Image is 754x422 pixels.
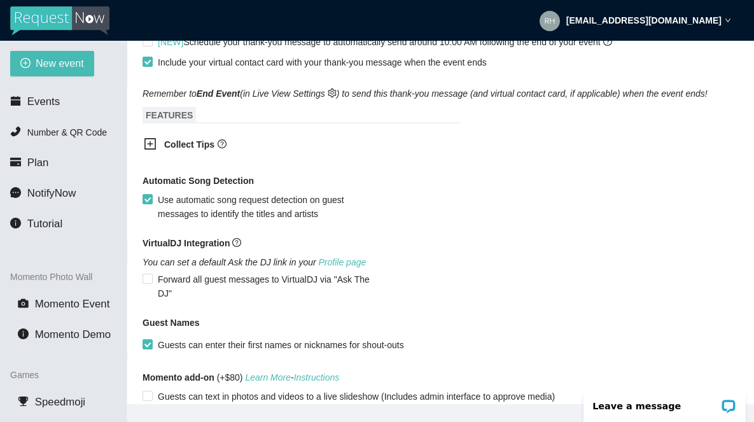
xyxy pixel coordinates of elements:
span: Speedmoji [35,396,85,408]
span: Forward all guest messages to VirtualDJ via "Ask The DJ" [153,272,391,300]
i: - [245,372,339,383]
a: Instructions [294,372,340,383]
span: New event [36,55,84,71]
span: setting [328,88,337,97]
span: NotifyNow [27,187,76,199]
span: FEATURES [143,107,196,123]
span: Plan [27,157,49,169]
span: Guests can text in photos and videos to a live slideshow (Includes admin interface to approve media) [153,390,560,404]
div: Collect Tipsquestion-circle [134,130,452,161]
span: question-circle [232,238,241,247]
span: Include your virtual contact card with your thank-you message when the event ends [158,57,487,67]
img: RequestNow [10,6,109,36]
span: phone [10,126,21,137]
span: message [10,187,21,198]
b: Momento add-on [143,372,214,383]
span: (+$80) [143,370,339,384]
span: question-circle [218,139,227,148]
img: aaa7bb0bfbf9eacfe7a42b5dcf2cbb08 [540,11,560,31]
span: [NEW] [158,37,183,47]
span: Include a link to the album with the thank-you message [169,404,396,418]
b: Automatic Song Detection [143,174,254,188]
span: camera [18,298,29,309]
span: Number & QR Code [27,127,107,137]
span: down [725,17,731,24]
a: Profile page [319,257,367,267]
span: Schedule your thank-you message to automatically send around 10:00 AM following the end of your e... [158,37,612,47]
i: Remember to (in Live View Settings ) to send this thank-you message (and virtual contact card, if... [143,88,708,99]
span: Momento Demo [35,328,111,341]
span: plus-square [144,137,157,150]
span: Guests can enter their first names or nicknames for shout-outs [153,338,409,352]
a: Learn More [245,372,291,383]
strong: [EMAIL_ADDRESS][DOMAIN_NAME] [566,15,722,25]
b: Collect Tips [164,139,214,150]
span: plus-circle [20,58,31,70]
span: info-circle [10,218,21,229]
span: credit-card [10,157,21,167]
span: calendar [10,95,21,106]
iframe: LiveChat chat widget [575,382,754,422]
span: Momento Event [35,298,110,310]
span: question-circle [603,37,612,46]
span: Use automatic song request detection on guest messages to identify the titles and artists [153,193,391,221]
span: trophy [18,396,29,407]
b: End Event [197,88,240,99]
i: You can set a default Ask the DJ link in your [143,257,366,267]
button: plus-circleNew event [10,51,94,76]
span: Tutorial [27,218,62,230]
span: info-circle [18,328,29,339]
b: Guest Names [143,318,199,328]
b: VirtualDJ Integration [143,238,230,248]
span: Events [27,95,60,108]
